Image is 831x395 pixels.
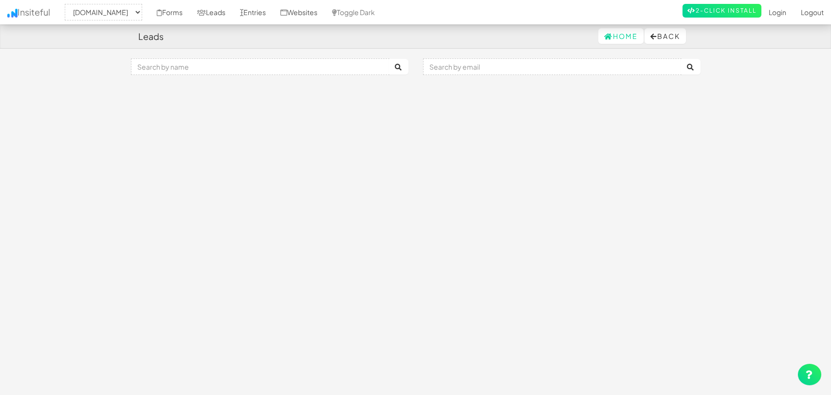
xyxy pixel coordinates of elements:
[7,9,18,18] img: icon.png
[131,58,389,75] input: Search by name
[645,28,686,44] button: Back
[683,4,761,18] a: 2-Click Install
[423,58,682,75] input: Search by email
[598,28,644,44] a: Home
[138,32,164,41] h4: Leads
